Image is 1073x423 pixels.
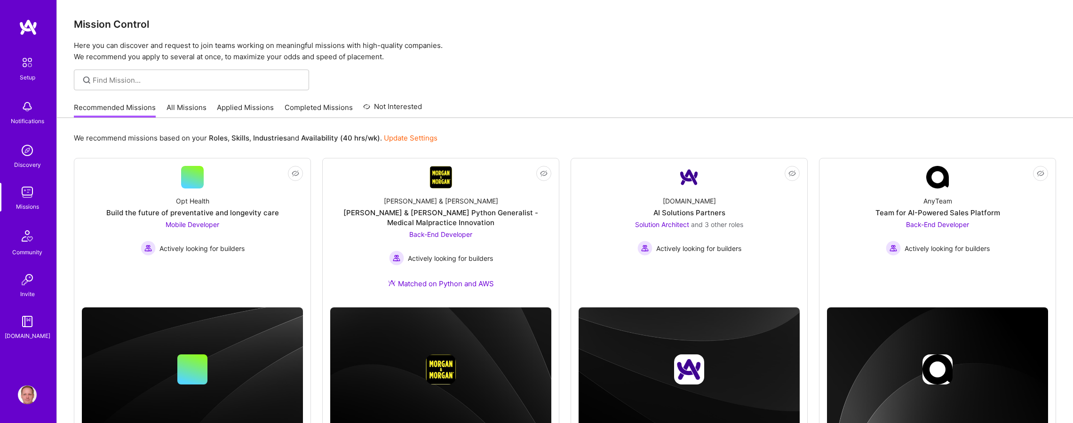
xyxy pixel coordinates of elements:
[653,208,725,218] div: AI Solutions Partners
[18,270,37,289] img: Invite
[875,208,1000,218] div: Team for AI-Powered Sales Platform
[74,18,1056,30] h3: Mission Control
[426,354,456,384] img: Company logo
[11,116,44,126] div: Notifications
[166,220,219,228] span: Mobile Developer
[18,312,37,331] img: guide book
[292,170,299,177] i: icon EyeClosed
[20,72,35,82] div: Setup
[886,241,901,256] img: Actively looking for builders
[18,183,37,202] img: teamwork
[635,220,689,228] span: Solution Architect
[141,241,156,256] img: Actively looking for builders
[93,75,302,85] input: Find Mission...
[389,251,404,266] img: Actively looking for builders
[540,170,548,177] i: icon EyeClosed
[20,289,35,299] div: Invite
[827,166,1048,295] a: Company LogoAnyTeamTeam for AI-Powered Sales PlatformBack-End Developer Actively looking for buil...
[922,354,953,384] img: Company logo
[74,133,437,143] p: We recommend missions based on your , , and .
[905,243,990,253] span: Actively looking for builders
[74,102,156,118] a: Recommended Missions
[388,279,396,287] img: Ateam Purple Icon
[74,40,1056,63] p: Here you can discover and request to join teams working on meaningful missions with high-quality ...
[926,166,949,188] img: Company Logo
[678,166,700,188] img: Company Logo
[18,97,37,116] img: bell
[637,241,652,256] img: Actively looking for builders
[363,101,422,118] a: Not Interested
[301,133,380,142] b: Availability (40 hrs/wk)
[656,243,741,253] span: Actively looking for builders
[106,208,279,218] div: Build the future of preventative and longevity care
[429,166,452,188] img: Company Logo
[409,230,472,238] span: Back-End Developer
[14,160,41,170] div: Discovery
[159,243,245,253] span: Actively looking for builders
[384,133,437,142] a: Update Settings
[18,385,37,404] img: User Avatar
[674,354,704,384] img: Company logo
[330,166,551,300] a: Company Logo[PERSON_NAME] & [PERSON_NAME][PERSON_NAME] & [PERSON_NAME] Python Generalist - Medica...
[788,170,796,177] i: icon EyeClosed
[330,208,551,227] div: [PERSON_NAME] & [PERSON_NAME] Python Generalist - Medical Malpractice Innovation
[1037,170,1044,177] i: icon EyeClosed
[691,220,743,228] span: and 3 other roles
[285,102,353,118] a: Completed Missions
[82,166,303,295] a: Opt HealthBuild the future of preventative and longevity careMobile Developer Actively looking fo...
[176,196,209,206] div: Opt Health
[16,385,39,404] a: User Avatar
[81,75,92,86] i: icon SearchGrey
[384,196,498,206] div: [PERSON_NAME] & [PERSON_NAME]
[167,102,207,118] a: All Missions
[253,133,287,142] b: Industries
[5,331,50,341] div: [DOMAIN_NAME]
[906,220,969,228] span: Back-End Developer
[408,253,493,263] span: Actively looking for builders
[209,133,228,142] b: Roles
[923,196,952,206] div: AnyTeam
[217,102,274,118] a: Applied Missions
[231,133,249,142] b: Skills
[16,225,39,247] img: Community
[18,141,37,160] img: discovery
[12,247,42,257] div: Community
[388,279,494,289] div: Matched on Python and AWS
[16,202,39,211] div: Missions
[579,166,800,295] a: Company Logo[DOMAIN_NAME]AI Solutions PartnersSolution Architect and 3 other rolesActively lookin...
[17,53,37,72] img: setup
[663,196,716,206] div: [DOMAIN_NAME]
[19,19,38,36] img: logo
